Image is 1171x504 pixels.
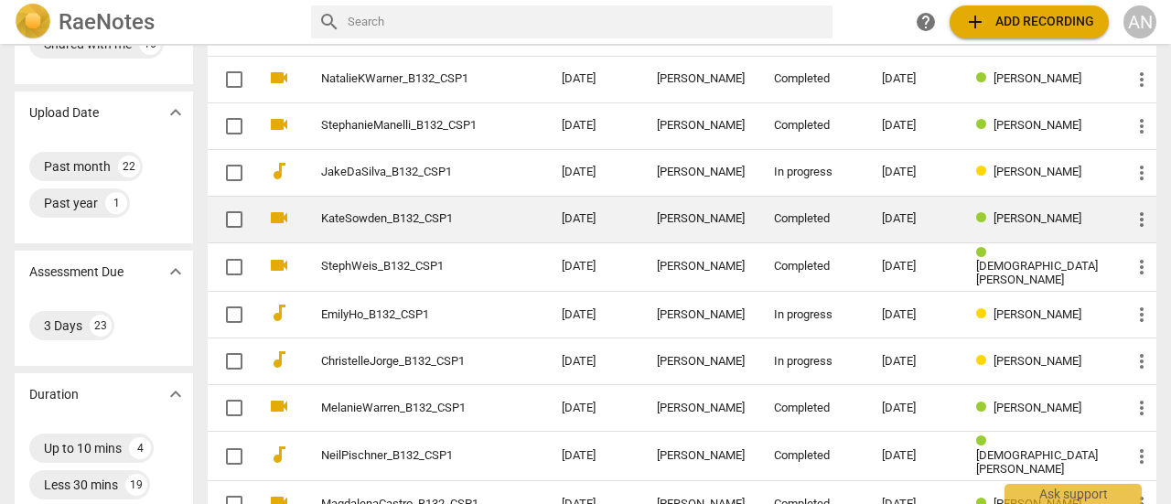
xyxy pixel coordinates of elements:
[882,72,947,86] div: [DATE]
[774,212,853,226] div: Completed
[547,385,642,432] td: [DATE]
[29,263,124,282] p: Assessment Due
[44,194,98,212] div: Past year
[976,71,994,85] span: Review status: completed
[657,355,745,369] div: [PERSON_NAME]
[657,449,745,463] div: [PERSON_NAME]
[1004,484,1142,504] div: Ask support
[976,118,994,132] span: Review status: completed
[268,207,290,229] span: videocam
[321,355,496,369] a: ChristelleJorge_B132_CSP1
[268,302,290,324] span: audiotrack
[268,349,290,370] span: audiotrack
[321,449,496,463] a: NeilPischner_B132_CSP1
[1131,304,1153,326] span: more_vert
[44,439,122,457] div: Up to 10 mins
[657,212,745,226] div: [PERSON_NAME]
[321,166,496,179] a: JakeDaSilva_B132_CSP1
[774,72,853,86] div: Completed
[1131,115,1153,137] span: more_vert
[774,449,853,463] div: Completed
[547,149,642,196] td: [DATE]
[964,11,986,33] span: add
[268,113,290,135] span: videocam
[882,402,947,415] div: [DATE]
[976,448,1098,476] span: [DEMOGRAPHIC_DATA][PERSON_NAME]
[118,155,140,177] div: 22
[321,308,496,322] a: EmilyHo_B132_CSP1
[547,196,642,242] td: [DATE]
[657,308,745,322] div: [PERSON_NAME]
[774,260,853,273] div: Completed
[44,157,111,176] div: Past month
[90,315,112,337] div: 23
[1131,69,1153,91] span: more_vert
[268,444,290,466] span: audiotrack
[994,354,1081,368] span: [PERSON_NAME]
[964,11,1094,33] span: Add recording
[1131,162,1153,184] span: more_vert
[547,56,642,102] td: [DATE]
[318,11,340,33] span: search
[268,67,290,89] span: videocam
[1131,209,1153,231] span: more_vert
[547,102,642,149] td: [DATE]
[547,292,642,338] td: [DATE]
[165,383,187,405] span: expand_more
[1131,350,1153,372] span: more_vert
[882,260,947,273] div: [DATE]
[882,449,947,463] div: [DATE]
[129,437,151,459] div: 4
[976,259,1098,286] span: [DEMOGRAPHIC_DATA][PERSON_NAME]
[59,9,155,35] h2: RaeNotes
[976,165,994,178] span: Review status: in progress
[44,316,82,335] div: 3 Days
[268,160,290,182] span: audiotrack
[994,401,1081,414] span: [PERSON_NAME]
[547,338,642,385] td: [DATE]
[774,166,853,179] div: In progress
[774,308,853,322] div: In progress
[976,401,994,414] span: Review status: completed
[125,474,147,496] div: 19
[29,385,79,404] p: Duration
[657,260,745,273] div: [PERSON_NAME]
[268,395,290,417] span: videocam
[976,246,994,260] span: Review status: completed
[321,212,496,226] a: KateSowden_B132_CSP1
[162,381,189,408] button: Show more
[976,354,994,368] span: Review status: in progress
[321,119,496,133] a: StephanieManelli_B132_CSP1
[1131,445,1153,467] span: more_vert
[321,402,496,415] a: MelanieWarren_B132_CSP1
[882,166,947,179] div: [DATE]
[994,211,1081,225] span: [PERSON_NAME]
[657,166,745,179] div: [PERSON_NAME]
[162,99,189,126] button: Show more
[162,258,189,285] button: Show more
[976,211,994,225] span: Review status: completed
[976,307,994,321] span: Review status: in progress
[882,308,947,322] div: [DATE]
[657,402,745,415] div: [PERSON_NAME]
[994,307,1081,321] span: [PERSON_NAME]
[909,5,942,38] a: Help
[994,165,1081,178] span: [PERSON_NAME]
[1131,256,1153,278] span: more_vert
[657,119,745,133] div: [PERSON_NAME]
[882,212,947,226] div: [DATE]
[774,355,853,369] div: In progress
[882,355,947,369] div: [DATE]
[1131,397,1153,419] span: more_vert
[774,402,853,415] div: Completed
[1123,5,1156,38] button: AN
[547,432,642,481] td: [DATE]
[15,4,51,40] img: Logo
[15,4,296,40] a: LogoRaeNotes
[165,261,187,283] span: expand_more
[882,119,947,133] div: [DATE]
[657,72,745,86] div: [PERSON_NAME]
[976,434,994,448] span: Review status: completed
[268,254,290,276] span: videocam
